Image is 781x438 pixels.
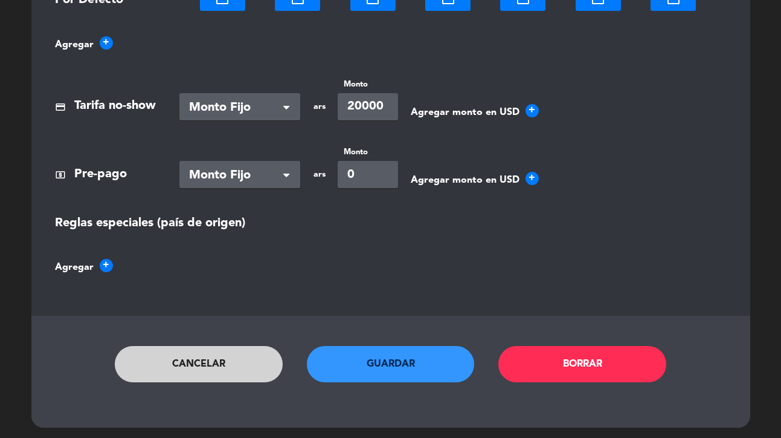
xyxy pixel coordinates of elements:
span: + [525,172,539,185]
label: Tarifa no-show [74,96,156,116]
button: Cancelar [115,346,283,382]
button: Agregar+ [55,36,113,53]
span: local_atm [55,169,66,180]
button: Agregar monto en USD+ [411,104,539,120]
span: Monto Fijo [189,166,281,186]
button: Agregar+ [55,259,113,275]
span: ars [313,100,329,114]
span: + [100,36,113,50]
span: + [100,259,113,272]
label: Monto [338,78,398,91]
button: Borrar [498,346,666,382]
span: payment [55,102,66,113]
label: Pre-pago [74,165,127,185]
button: Guardar [307,346,475,382]
label: Monto [338,146,398,159]
span: ars [313,168,329,181]
span: Monto Fijo [189,98,281,118]
div: Reglas especiales (país de origen) [47,214,161,234]
span: + [525,104,539,117]
button: Agregar monto en USD+ [411,172,539,188]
